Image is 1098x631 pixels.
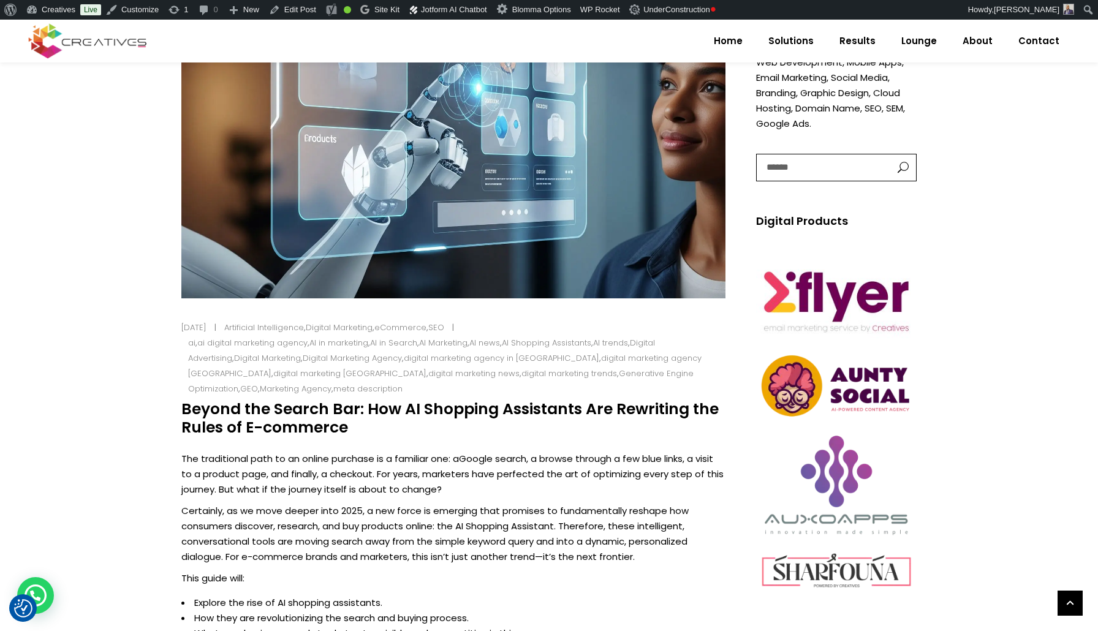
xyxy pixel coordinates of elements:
[188,337,195,349] a: ai
[374,322,426,333] a: eCommerce
[224,322,304,333] a: Artificial Intelligence
[469,337,500,349] a: AI news
[273,368,426,379] a: digital marketing [GEOGRAPHIC_DATA]
[963,25,993,57] span: About
[181,503,725,564] p: Certainly, as we move deeper into 2025, a new force is emerging that promises to fundamentally re...
[240,383,258,395] a: GEO
[188,335,717,396] div: , , , , , , , , , , , , , , , , , , ,
[459,452,526,465] a: Google search
[181,595,725,610] li: Explore the rise of AI shopping assistants.
[344,6,351,13] div: Good
[756,213,917,230] h5: Digital Products
[839,25,876,57] span: Results
[994,5,1059,14] span: [PERSON_NAME]
[181,610,725,625] li: How they are revolutionizing the search and buying process.
[303,352,402,364] a: Digital Marketing Agency
[14,599,32,618] button: Consent Preferences
[756,55,917,131] p: Web Development, Mobile Apps, Email Marketing, Social Media, Branding, Graphic Design, Cloud Host...
[1005,25,1072,57] a: Contact
[404,352,599,364] a: digital marketing agency in [GEOGRAPHIC_DATA]
[374,5,399,14] span: Site Kit
[419,337,468,349] a: AI Marketing
[80,4,101,15] a: Live
[888,25,950,57] a: Lounge
[14,599,32,618] img: Revisit consent button
[181,570,725,586] p: This guide will:
[1063,4,1074,15] img: Creatives | Beyond the Search Bar: How AI Shopping Assistants Are Rewriting the Rules of E-commerce
[756,427,917,542] img: Creatives | Beyond the Search Bar: How AI Shopping Assistants Are Rewriting the Rules of E-commerce
[1058,591,1083,616] a: link
[521,368,617,379] a: digital marketing trends
[593,337,628,349] a: AI trends
[502,337,591,349] a: AI Shopping Assistants
[885,154,916,181] button: button
[181,400,725,437] h4: Beyond the Search Bar: How AI Shopping Assistants Are Rewriting the Rules of E-commerce
[181,451,725,497] p: The traditional path to an online purchase is a familiar one: a , a browse through a few blue lin...
[428,368,520,379] a: digital marketing news
[827,25,888,57] a: Results
[181,322,206,333] a: [DATE]
[768,25,814,57] span: Solutions
[428,322,444,333] a: SEO
[306,322,373,333] a: Digital Marketing
[701,25,755,57] a: Home
[260,383,331,395] a: Marketing Agency
[17,577,54,614] div: WhatsApp contact
[756,548,917,594] img: Creatives | Beyond the Search Bar: How AI Shopping Assistants Are Rewriting the Rules of E-commerce
[901,25,937,57] span: Lounge
[714,25,743,57] span: Home
[197,337,308,349] a: ai digital marketing agency
[756,252,917,346] img: Creatives | Beyond the Search Bar: How AI Shopping Assistants Are Rewriting the Rules of E-commerce
[629,4,642,15] img: Creatives | Beyond the Search Bar: How AI Shopping Assistants Are Rewriting the Rules of E-commerce
[333,383,403,395] a: meta description
[370,337,417,349] a: AI in Search
[234,352,301,364] a: Digital Marketing
[309,337,368,349] a: AI in marketing
[756,352,917,421] img: Creatives | Beyond the Search Bar: How AI Shopping Assistants Are Rewriting the Rules of E-commerce
[1018,25,1059,57] span: Contact
[755,25,827,57] a: Solutions
[26,22,150,60] img: Creatives
[218,320,453,335] div: , , ,
[950,25,1005,57] a: About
